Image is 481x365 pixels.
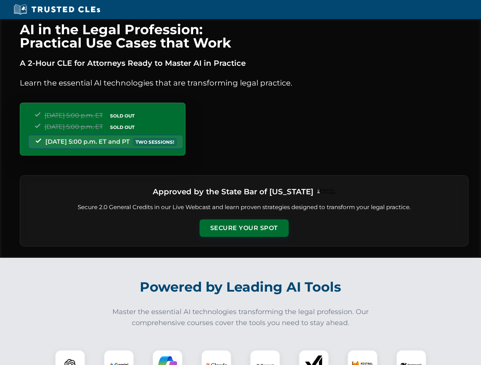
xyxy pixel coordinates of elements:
[20,77,468,89] p: Learn the essential AI technologies that are transforming legal practice.
[316,189,336,194] img: Logo
[30,274,452,300] h2: Powered by Leading AI Tools
[45,123,103,130] span: [DATE] 5:00 p.m. ET
[107,306,374,328] p: Master the essential AI technologies transforming the legal profession. Our comprehensive courses...
[20,57,468,69] p: A 2-Hour CLE for Attorneys Ready to Master AI in Practice
[153,185,313,198] h3: Approved by the State Bar of [US_STATE]
[20,23,468,49] h1: AI in the Legal Profession: Practical Use Cases that Work
[107,112,137,120] span: SOLD OUT
[45,112,103,119] span: [DATE] 5:00 p.m. ET
[200,219,289,237] button: Secure Your Spot
[107,123,137,131] span: SOLD OUT
[29,203,459,212] p: Secure 2.0 General Credits in our Live Webcast and learn proven strategies designed to transform ...
[11,4,102,15] img: Trusted CLEs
